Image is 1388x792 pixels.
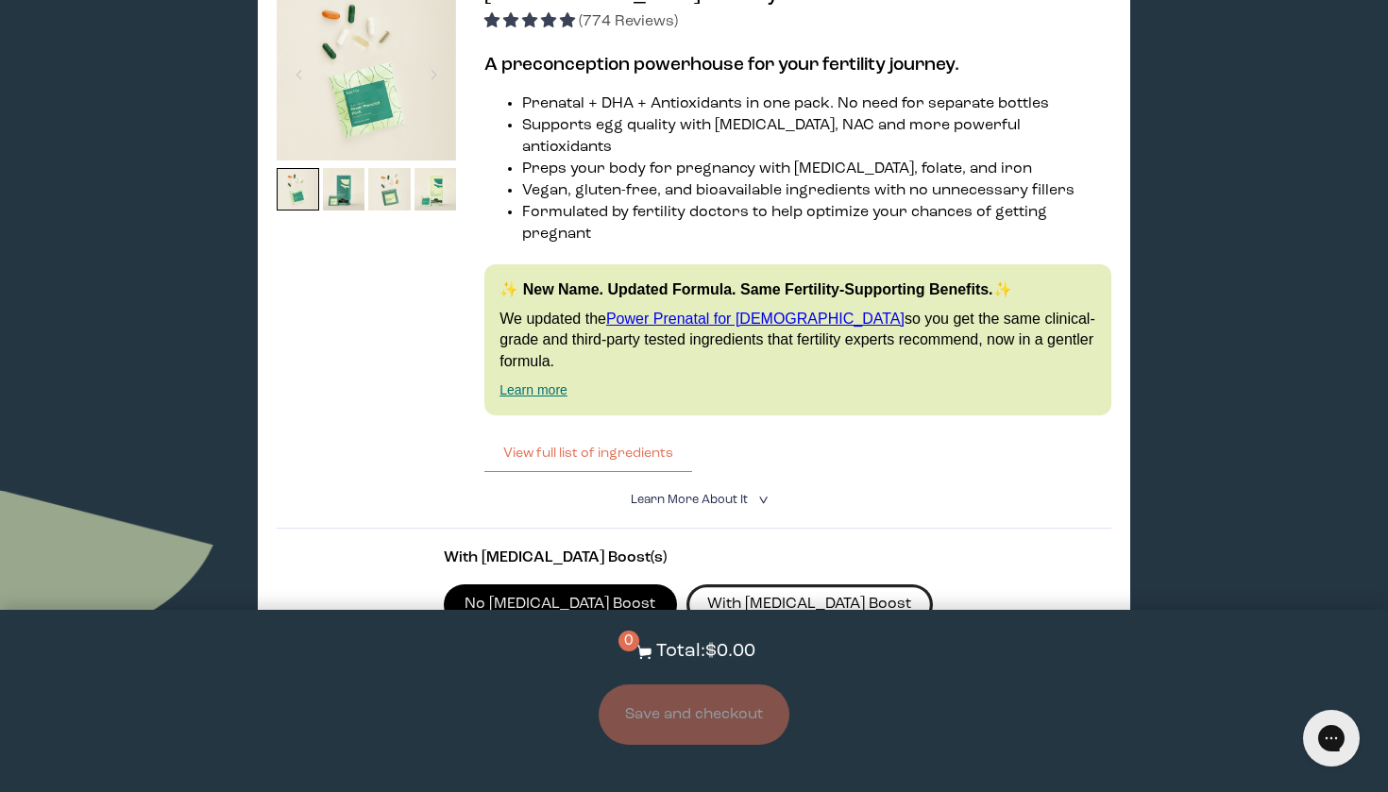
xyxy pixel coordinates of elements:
[522,180,1111,202] li: Vegan, gluten-free, and bioavailable ingredients with no unnecessary fillers
[522,202,1111,245] li: Formulated by fertility doctors to help optimize your chances of getting pregnant
[606,311,905,327] a: Power Prenatal for [DEMOGRAPHIC_DATA]
[277,168,319,211] img: thumbnail image
[522,159,1111,180] li: Preps your body for pregnancy with [MEDICAL_DATA], folate, and iron
[484,434,692,472] button: View full list of ingredients
[323,168,365,211] img: thumbnail image
[499,382,567,397] a: Learn more
[599,684,789,745] button: Save and checkout
[415,168,457,211] img: thumbnail image
[444,548,944,569] p: With [MEDICAL_DATA] Boost(s)
[368,168,411,211] img: thumbnail image
[499,281,1011,297] strong: ✨ New Name. Updated Formula. Same Fertility-Supporting Benefits.✨
[631,494,748,506] span: Learn More About it
[579,14,678,29] span: (774 Reviews)
[631,491,757,509] summary: Learn More About it <
[499,309,1096,372] p: We updated the so you get the same clinical-grade and third-party tested ingredients that fertili...
[618,631,639,651] span: 0
[686,584,933,624] label: With [MEDICAL_DATA] Boost
[484,14,579,29] span: 4.95 stars
[656,638,755,666] p: Total: $0.00
[753,495,770,505] i: <
[1294,703,1369,773] iframe: Gorgias live chat messenger
[484,56,959,75] strong: A preconception powerhouse for your fertility journey.
[522,93,1111,115] li: Prenatal + DHA + Antioxidants in one pack. No need for separate bottles
[522,115,1111,159] li: Supports egg quality with [MEDICAL_DATA], NAC and more powerful antioxidants
[444,584,677,624] label: No [MEDICAL_DATA] Boost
